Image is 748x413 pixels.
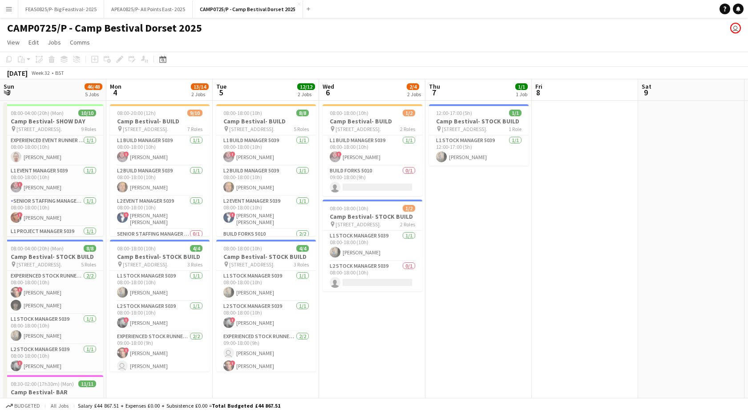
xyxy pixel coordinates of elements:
[428,87,440,98] span: 7
[323,166,422,196] app-card-role: Build Forks 50100/109:00-18:00 (9h)
[66,37,93,48] a: Comms
[110,271,210,301] app-card-role: L1 Stock Manager 50391/108:00-18:00 (10h)[PERSON_NAME]
[229,126,275,132] span: [STREET_ADDRESS].
[29,70,52,76] span: Week 32
[191,83,209,90] span: 13/14
[7,38,20,46] span: View
[230,151,235,157] span: !
[4,104,103,236] app-job-card: 08:00-04:00 (20h) (Mon)10/10Camp Bestival- SHOW DAY [STREET_ADDRESS].9 RolesExperienced Event Run...
[4,253,103,261] h3: Camp Bestival- STOCK BUILD
[110,196,210,229] app-card-role: L2 Event Manager 50391/108:00-18:00 (10h)![PERSON_NAME] [PERSON_NAME]
[212,402,280,409] span: Total Budgeted £44 867.51
[17,182,23,187] span: !
[509,110,522,116] span: 1/1
[110,82,121,90] span: Mon
[124,317,129,323] span: !
[110,104,210,236] app-job-card: 08:00-20:00 (12h)9/10Camp Bestival- BUILD [STREET_ADDRESS].7 RolesL1 Build Manager 50391/108:00-1...
[321,87,334,98] span: 6
[216,166,316,196] app-card-role: L2 Build Manager 50391/108:00-18:00 (10h)[PERSON_NAME]
[429,82,440,90] span: Thu
[296,245,309,252] span: 4/4
[4,240,103,372] app-job-card: 08:00-04:00 (20h) (Mon)8/8Camp Bestival- STOCK BUILD [STREET_ADDRESS].5 RolesExperienced Stock Ru...
[223,110,262,116] span: 08:00-18:00 (10h)
[48,38,61,46] span: Jobs
[25,37,42,48] a: Edit
[4,226,103,257] app-card-role: L1 Project Manager 50391/108:00-20:00 (12h)
[17,287,23,292] span: !
[4,388,103,404] h3: Camp Bestival- BAR MANAGER
[16,261,62,268] span: [STREET_ADDRESS].
[230,212,235,217] span: !
[436,110,472,116] span: 12:00-17:00 (5h)
[216,240,316,372] app-job-card: 08:00-18:00 (10h)4/4Camp Bestival- STOCK BUILD [STREET_ADDRESS].3 RolesL1 Stock Manager 50391/108...
[323,213,422,221] h3: Camp Bestival- STOCK BUILD
[323,82,334,90] span: Wed
[16,126,62,132] span: [STREET_ADDRESS].
[323,200,422,291] div: 08:00-18:00 (10h)1/2Camp Bestival- STOCK BUILD [STREET_ADDRESS].2 RolesL1 Stock Manager 50391/108...
[216,271,316,301] app-card-role: L1 Stock Manager 50391/108:00-18:00 (10h)[PERSON_NAME]
[215,87,226,98] span: 5
[4,196,103,226] app-card-role: Senior Staffing Manager 50391/108:00-18:00 (10h)![PERSON_NAME]
[7,21,202,35] h1: CAMP0725/P - Camp Bestival Dorset 2025
[190,245,202,252] span: 4/4
[336,151,342,157] span: !
[124,151,129,157] span: !
[429,117,529,125] h3: Camp Bestival- STOCK BUILD
[110,253,210,261] h3: Camp Bestival- STOCK BUILD
[400,221,415,228] span: 2 Roles
[81,126,96,132] span: 9 Roles
[330,205,368,212] span: 08:00-18:00 (10h)
[55,70,64,76] div: BST
[117,110,156,116] span: 08:00-20:00 (12h)
[216,82,226,90] span: Tue
[4,271,103,314] app-card-role: Experienced Stock Runner 50122/208:00-18:00 (10h)![PERSON_NAME][PERSON_NAME]
[110,301,210,331] app-card-role: L2 Stock Manager 50391/108:00-18:00 (10h)![PERSON_NAME]
[78,110,96,116] span: 10/10
[216,135,316,166] app-card-role: L1 Build Manager 50391/108:00-18:00 (10h)![PERSON_NAME]
[28,38,39,46] span: Edit
[323,261,422,291] app-card-role: L2 Stock Manager 50390/108:00-18:00 (10h)
[403,205,415,212] span: 1/2
[216,253,316,261] h3: Camp Bestival- STOCK BUILD
[323,104,422,196] app-job-card: 08:00-18:00 (10h)1/2Camp Bestival- BUILD [STREET_ADDRESS].2 RolesL1 Build Manager 50391/108:00-18...
[104,0,193,18] button: APEA0825/P- All Points East- 2025
[124,348,129,353] span: !
[85,91,102,98] div: 5 Jobs
[7,69,28,78] div: [DATE]
[117,245,156,252] span: 08:00-18:00 (10h)
[191,91,208,98] div: 2 Jobs
[216,229,316,272] app-card-role: Build Forks 50102/2
[216,331,316,375] app-card-role: Experienced Stock Runner 50122/209:00-18:00 (9h) [PERSON_NAME]![PERSON_NAME]
[297,83,315,90] span: 12/12
[230,317,235,323] span: !
[81,261,96,268] span: 5 Roles
[11,245,64,252] span: 08:00-04:00 (20h) (Mon)
[110,240,210,372] app-job-card: 08:00-18:00 (10h)4/4Camp Bestival- STOCK BUILD [STREET_ADDRESS].3 RolesL1 Stock Manager 50391/108...
[124,212,129,217] span: !
[109,87,121,98] span: 4
[223,245,262,252] span: 08:00-18:00 (10h)
[323,231,422,261] app-card-role: L1 Stock Manager 50391/108:00-18:00 (10h)[PERSON_NAME]
[640,87,651,98] span: 9
[336,126,381,132] span: [STREET_ADDRESS].
[110,229,210,259] app-card-role: Senior Staffing Manager 50390/1
[294,261,309,268] span: 3 Roles
[110,135,210,166] app-card-role: L1 Build Manager 50391/108:00-18:00 (10h)![PERSON_NAME]
[509,126,522,132] span: 1 Role
[187,261,202,268] span: 3 Roles
[229,261,275,268] span: [STREET_ADDRESS].
[642,82,651,90] span: Sat
[123,126,168,132] span: [STREET_ADDRESS].
[11,380,74,387] span: 08:30-02:00 (17h30m) (Mon)
[17,212,23,217] span: !
[730,23,741,33] app-user-avatar: Elizabeth Ramirez Baca
[123,261,168,268] span: [STREET_ADDRESS].
[4,344,103,375] app-card-role: L2 Stock Manager 50391/108:00-18:00 (10h)![PERSON_NAME]
[4,37,23,48] a: View
[407,91,421,98] div: 2 Jobs
[216,196,316,229] app-card-role: L2 Event Manager 50391/108:00-18:00 (10h)![PERSON_NAME] [PERSON_NAME]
